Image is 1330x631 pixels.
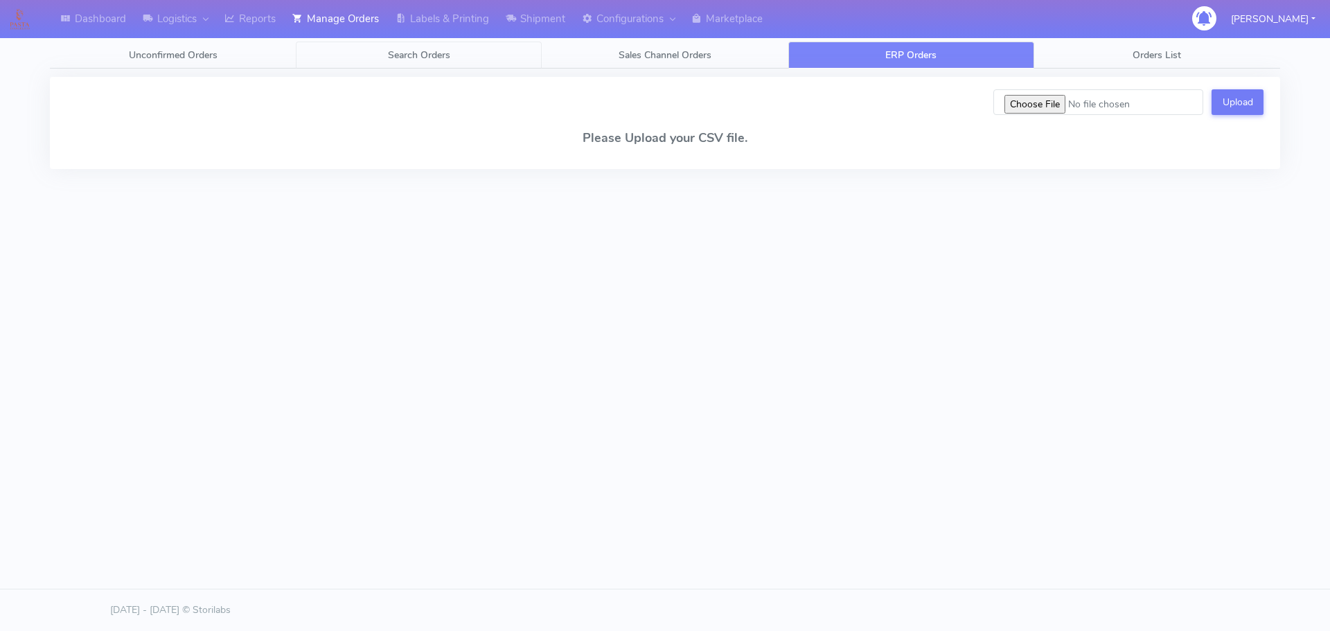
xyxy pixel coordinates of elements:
[1133,48,1181,62] span: Orders List
[50,42,1280,69] ul: Tabs
[388,48,450,62] span: Search Orders
[885,48,937,62] span: ERP Orders
[1212,89,1263,115] button: Upload
[66,132,1263,145] h4: Please Upload your CSV file.
[129,48,218,62] span: Unconfirmed Orders
[619,48,711,62] span: Sales Channel Orders
[1221,5,1326,33] button: [PERSON_NAME]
